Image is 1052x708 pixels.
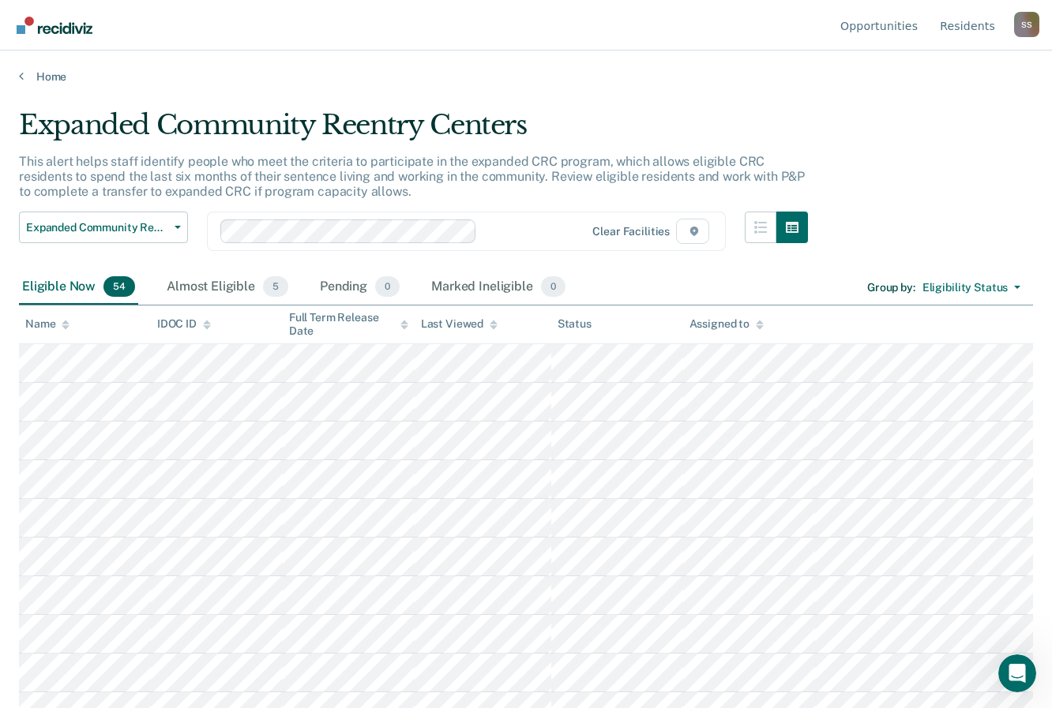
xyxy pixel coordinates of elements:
[163,270,291,305] div: Almost Eligible5
[25,317,70,331] div: Name
[428,270,569,305] div: Marked Ineligible0
[998,654,1036,692] iframe: Intercom live chat
[867,281,915,294] div: Group by :
[19,212,188,243] button: Expanded Community Reentry Centers
[19,109,808,154] div: Expanded Community Reentry Centers
[289,311,408,338] div: Full Term Release Date
[317,270,403,305] div: Pending0
[103,276,135,297] span: 54
[421,317,498,331] div: Last Viewed
[541,276,565,297] span: 0
[17,17,92,34] img: Recidiviz
[592,225,670,238] div: Clear facilities
[689,317,764,331] div: Assigned to
[1014,12,1039,37] button: Profile dropdown button
[19,270,138,305] div: Eligible Now54
[157,317,211,331] div: IDOC ID
[26,221,168,234] span: Expanded Community Reentry Centers
[263,276,288,297] span: 5
[558,317,592,331] div: Status
[922,281,1008,294] div: Eligibility Status
[375,276,400,297] span: 0
[19,69,1033,84] a: Home
[1014,12,1039,37] div: S S
[915,275,1028,300] button: Eligibility Status
[19,154,805,199] p: This alert helps staff identify people who meet the criteria to participate in the expanded CRC p...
